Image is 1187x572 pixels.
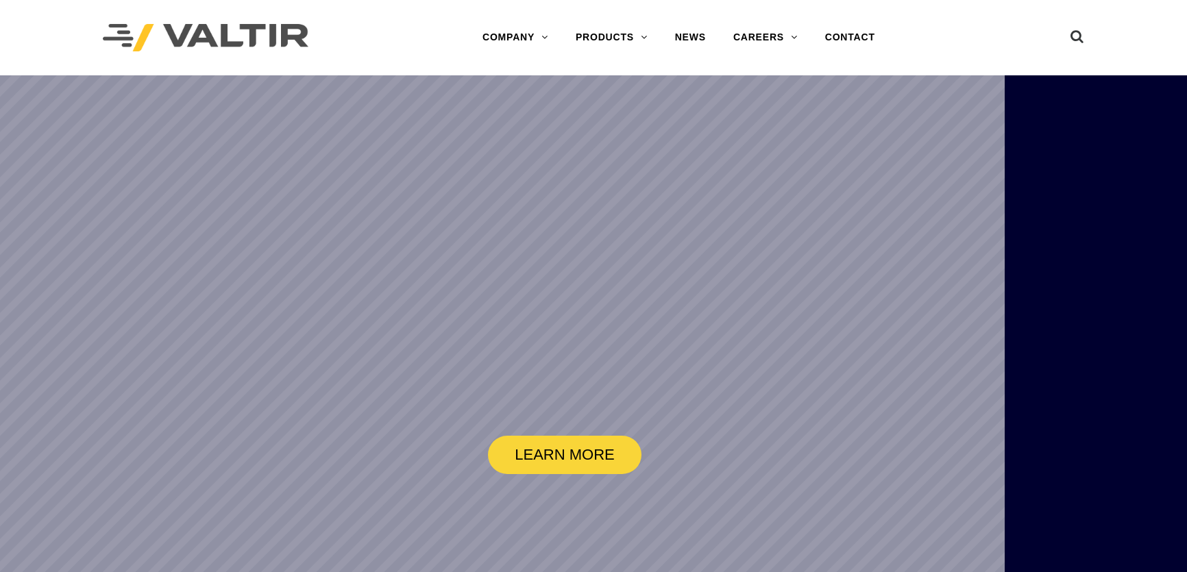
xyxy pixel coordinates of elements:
a: LEARN MORE [488,436,641,474]
img: Valtir [103,24,308,52]
a: COMPANY [469,24,562,51]
a: CAREERS [720,24,811,51]
a: CONTACT [811,24,889,51]
a: NEWS [661,24,720,51]
a: PRODUCTS [562,24,661,51]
